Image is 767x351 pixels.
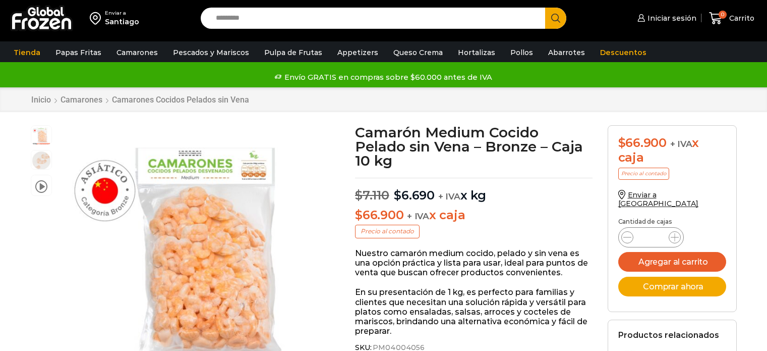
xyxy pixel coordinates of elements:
[635,8,696,28] a: Iniciar sesión
[259,43,327,62] a: Pulpa de Frutas
[355,208,363,222] span: $
[719,11,727,19] span: 0
[706,7,757,30] a: 0 Carrito
[105,10,139,17] div: Enviar a
[670,139,692,149] span: + IVA
[618,330,719,340] h2: Productos relacionados
[545,8,566,29] button: Search button
[388,43,448,62] a: Queso Crema
[111,43,163,62] a: Camarones
[618,168,669,180] p: Precio al contado
[394,188,435,203] bdi: 6.690
[111,95,250,105] a: Camarones Cocidos Pelados sin Vena
[31,95,51,105] a: Inicio
[618,252,726,272] button: Agregar al carrito
[50,43,106,62] a: Papas Fritas
[641,230,661,244] input: Product quantity
[355,248,593,278] p: Nuestro camarón medium cocido, pelado y sin vena es una opción práctica y lista para usar, ideal ...
[355,208,403,222] bdi: 66.900
[31,126,51,146] span: Camarón Medium Cocido Pelado sin Vena
[355,125,593,168] h1: Camarón Medium Cocido Pelado sin Vena – Bronze – Caja 10 kg
[618,135,667,150] bdi: 66.900
[9,43,45,62] a: Tienda
[90,10,105,27] img: address-field-icon.svg
[453,43,500,62] a: Hortalizas
[168,43,254,62] a: Pescados y Mariscos
[31,95,250,105] nav: Breadcrumb
[394,188,401,203] span: $
[355,225,420,238] p: Precio al contado
[543,43,590,62] a: Abarrotes
[438,191,460,202] span: + IVA
[727,13,754,23] span: Carrito
[31,151,51,171] span: camaron medium bronze
[618,190,699,208] a: Enviar a [GEOGRAPHIC_DATA]
[618,277,726,296] button: Comprar ahora
[355,188,389,203] bdi: 7.110
[332,43,383,62] a: Appetizers
[618,136,726,165] div: x caja
[595,43,652,62] a: Descuentos
[60,95,103,105] a: Camarones
[355,188,363,203] span: $
[618,135,626,150] span: $
[407,211,429,221] span: + IVA
[618,218,726,225] p: Cantidad de cajas
[355,287,593,336] p: En su presentación de 1 kg, es perfecto para familias y clientes que necesitan una solución rápid...
[105,17,139,27] div: Santiago
[355,208,593,223] p: x caja
[645,13,696,23] span: Iniciar sesión
[505,43,538,62] a: Pollos
[355,178,593,203] p: x kg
